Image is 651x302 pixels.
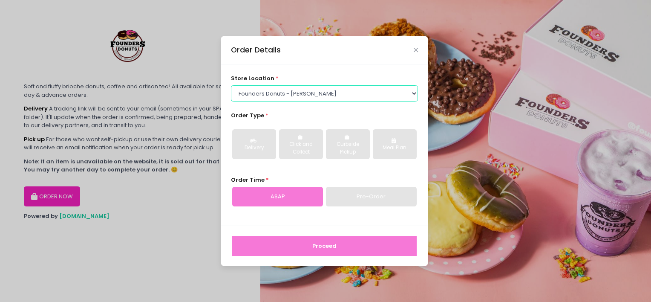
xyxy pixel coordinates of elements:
div: Order Details [231,44,281,55]
button: Proceed [232,236,417,256]
button: Meal Plan [373,129,417,159]
div: Click and Collect [285,141,317,156]
span: store location [231,74,274,82]
button: Close [414,48,418,52]
div: Curbside Pickup [332,141,364,156]
div: Meal Plan [379,144,411,152]
div: Delivery [238,144,270,152]
span: Order Type [231,111,264,119]
button: Delivery [232,129,276,159]
span: Order Time [231,176,265,184]
button: Curbside Pickup [326,129,370,159]
button: Click and Collect [279,129,323,159]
